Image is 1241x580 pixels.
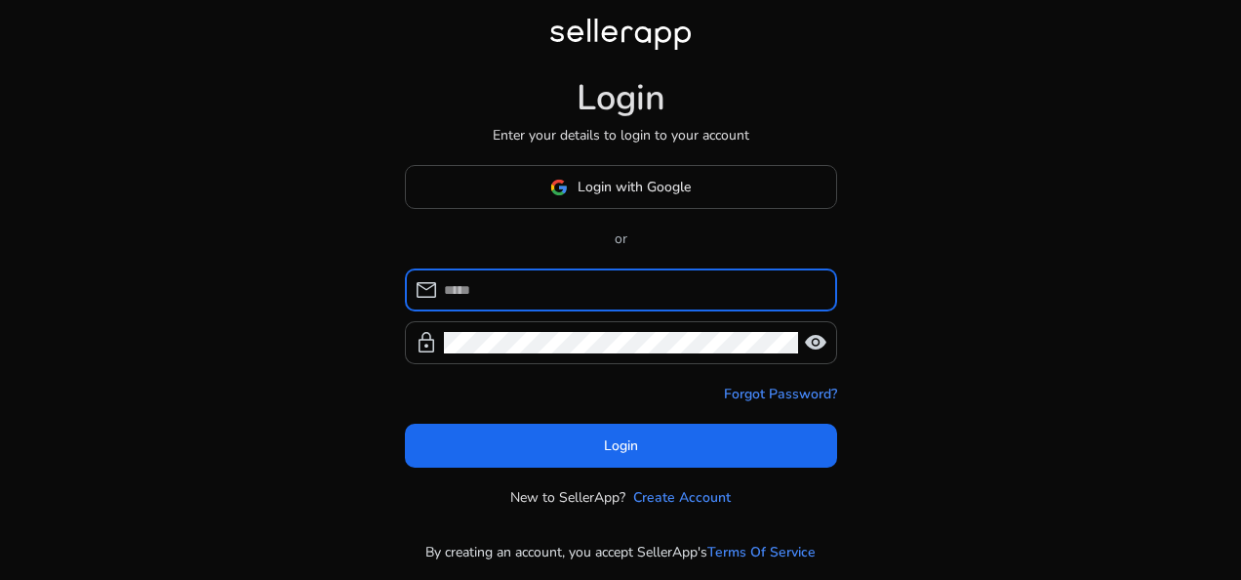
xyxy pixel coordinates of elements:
button: Login with Google [405,165,837,209]
span: visibility [804,331,827,354]
span: lock [415,331,438,354]
p: New to SellerApp? [510,487,625,508]
span: mail [415,278,438,302]
a: Terms Of Service [707,542,816,562]
a: Create Account [633,487,731,508]
span: Login [604,435,638,456]
p: or [405,228,837,249]
img: google-logo.svg [550,179,568,196]
button: Login [405,424,837,468]
span: Login with Google [578,177,691,197]
a: Forgot Password? [724,384,837,404]
h1: Login [577,77,665,119]
p: Enter your details to login to your account [493,125,749,145]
